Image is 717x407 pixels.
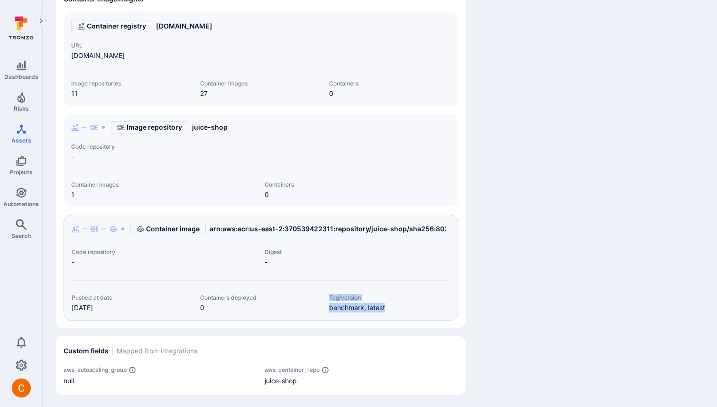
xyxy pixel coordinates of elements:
span: Container image [146,224,200,234]
span: - [265,257,450,267]
span: Assets [11,137,31,144]
img: ACg8ocJuq_DPPTkXyD9OlTnVLvDrpObecjcADscmEHLMiTyEnTELew=s96-c [12,379,31,398]
span: Tag/version [329,294,450,301]
span: Image repository [127,123,182,132]
span: Containers [329,80,450,87]
div: juice-shop [265,376,458,386]
a: juice-shop [192,123,228,132]
span: Image repositories [71,80,193,87]
a: 0 [265,190,269,199]
span: Automations [3,200,39,208]
span: Risks [14,105,29,112]
h2: Custom fields [64,346,109,356]
a: arn:aws:ecr:us-east-2:370539422311:repository/juice-shop/sha256:802c830cc505147cb7318954b8b172bf8... [210,224,694,234]
span: Search [11,232,31,239]
span: - [72,257,257,267]
span: Container registry [87,21,146,31]
a: 11 [71,89,78,97]
span: URL [71,42,257,49]
a: 0 [329,89,333,97]
a: 0 [200,303,204,312]
span: Projects [9,169,33,176]
section: custom fields card [56,336,466,395]
span: Containers [265,181,450,188]
span: Mapped from integrations [117,346,197,356]
span: aws_container_repo [265,366,320,373]
span: Code repository [71,143,450,150]
div: Camilo Rivera [12,379,31,398]
span: Dashboards [4,73,38,80]
span: Digest [265,248,450,256]
span: benchmark, latest [329,303,450,312]
button: Expand navigation menu [36,15,47,27]
a: 1 [71,190,74,199]
a: [DOMAIN_NAME] [156,21,212,31]
span: Pushed at date [72,294,193,301]
span: Container images [71,181,257,188]
span: [DOMAIN_NAME] [71,51,257,60]
a: 27 [200,89,208,97]
span: Code repository [72,248,257,256]
div: null [64,376,257,386]
span: Containers deployed [200,294,321,301]
i: Expand navigation menu [38,17,45,25]
span: - [71,152,450,161]
span: aws_autoscaling_group [64,366,127,373]
span: [DATE] [72,303,193,312]
span: Container images [200,80,322,87]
